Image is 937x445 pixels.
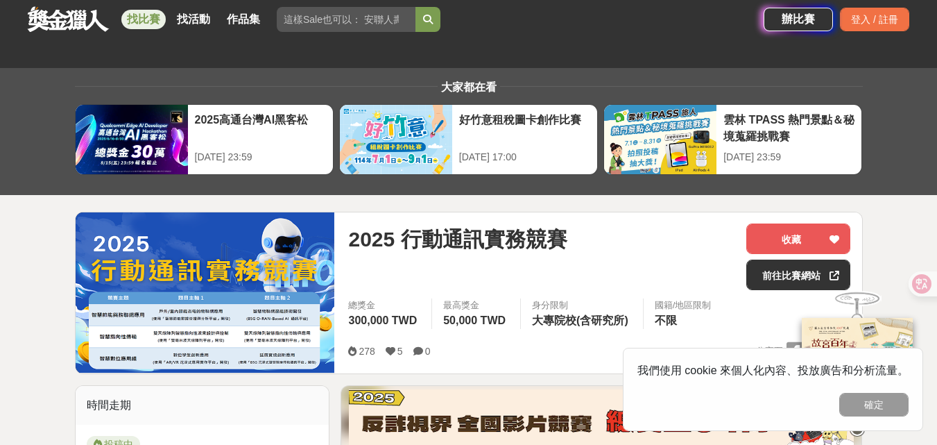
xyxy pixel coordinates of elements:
img: 968ab78a-c8e5-4181-8f9d-94c24feca916.png [802,318,913,410]
span: 不限 [655,314,677,326]
a: 作品集 [221,10,266,29]
div: 2025高通台灣AI黑客松 [195,112,326,143]
button: 確定 [839,393,909,417]
span: 大專院校(含研究所) [532,314,628,326]
div: 時間走期 [76,386,329,425]
div: [DATE] 17:00 [459,150,590,165]
div: 國籍/地區限制 [655,299,712,312]
a: 前往比賽網站 [746,260,850,290]
span: 大家都在看 [438,81,500,93]
a: 2025高通台灣AI黑客松[DATE] 23:59 [75,104,334,175]
img: Cover Image [76,212,335,373]
span: 我們使用 cookie 來個人化內容、投放廣告和分析流量。 [637,364,909,376]
a: 雲林 TPASS 熱門景點＆秘境蒐羅挑戰賽[DATE] 23:59 [603,104,862,175]
a: 辦比賽 [764,8,833,31]
span: 5 [397,346,403,357]
span: 0 [425,346,431,357]
a: 找活動 [171,10,216,29]
span: 50,000 TWD [443,314,506,326]
span: 總獎金 [348,299,420,312]
div: 雲林 TPASS 熱門景點＆秘境蒐羅挑戰賽 [723,112,854,143]
button: 收藏 [746,224,850,254]
div: [DATE] 23:59 [723,150,854,165]
input: 這樣Sale也可以： 安聯人壽創意銷售法募集 [277,7,415,32]
a: 找比賽 [121,10,166,29]
div: 身分限制 [532,299,632,312]
span: 300,000 TWD [348,314,417,326]
div: 好竹意租稅圖卡創作比賽 [459,112,590,143]
div: 登入 / 註冊 [840,8,909,31]
div: [DATE] 23:59 [195,150,326,165]
span: 最高獎金 [443,299,509,312]
span: 278 [359,346,375,357]
span: 2025 行動通訊實務競賽 [348,224,567,255]
span: 分享至 [756,341,783,362]
a: 好竹意租稅圖卡創作比賽[DATE] 17:00 [339,104,598,175]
